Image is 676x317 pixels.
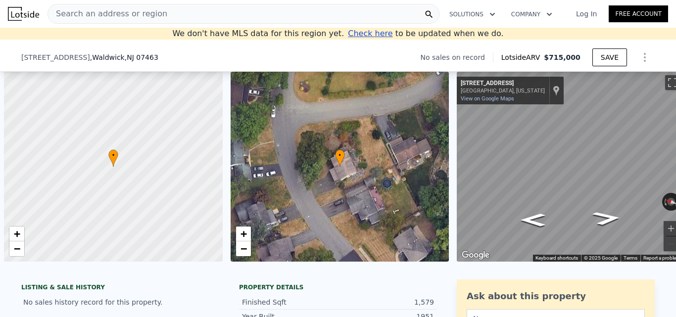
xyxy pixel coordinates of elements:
[467,289,645,303] div: Ask about this property
[335,151,345,160] span: •
[461,88,545,94] div: [GEOGRAPHIC_DATA], [US_STATE]
[459,249,492,262] a: Open this area in Google Maps (opens a new window)
[242,297,338,307] div: Finished Sqft
[461,80,545,88] div: [STREET_ADDRESS]
[240,227,246,240] span: +
[335,149,345,167] div: •
[544,53,580,61] span: $715,000
[501,52,544,62] span: Lotside ARV
[8,7,39,21] img: Lotside
[236,226,251,241] a: Zoom in
[108,151,118,160] span: •
[125,53,158,61] span: , NJ 07463
[511,211,555,229] path: Go North, Salrit Ave
[609,5,668,22] a: Free Account
[48,8,167,20] span: Search an address or region
[239,283,437,291] div: Property details
[108,149,118,167] div: •
[348,28,503,40] div: to be updated when we do.
[338,297,434,307] div: 1,579
[564,9,609,19] a: Log In
[441,5,503,23] button: Solutions
[421,52,493,62] div: No sales on record
[662,193,668,211] button: Rotate counterclockwise
[584,255,618,261] span: © 2025 Google
[14,242,20,255] span: −
[553,85,560,96] a: Show location on map
[535,255,578,262] button: Keyboard shortcuts
[172,28,503,40] div: We don't have MLS data for this region yet.
[236,241,251,256] a: Zoom out
[9,226,24,241] a: Zoom in
[580,208,633,228] path: Go Southeast, Salrit Ave
[624,255,637,261] a: Terms (opens in new tab)
[240,242,246,255] span: −
[21,293,219,311] div: No sales history record for this property.
[635,47,655,67] button: Show Options
[459,249,492,262] img: Google
[90,52,158,62] span: , Waldwick
[461,95,514,102] a: View on Google Maps
[21,52,90,62] span: [STREET_ADDRESS]
[348,29,392,38] span: Check here
[592,48,627,66] button: SAVE
[9,241,24,256] a: Zoom out
[503,5,560,23] button: Company
[14,227,20,240] span: +
[21,283,219,293] div: LISTING & SALE HISTORY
